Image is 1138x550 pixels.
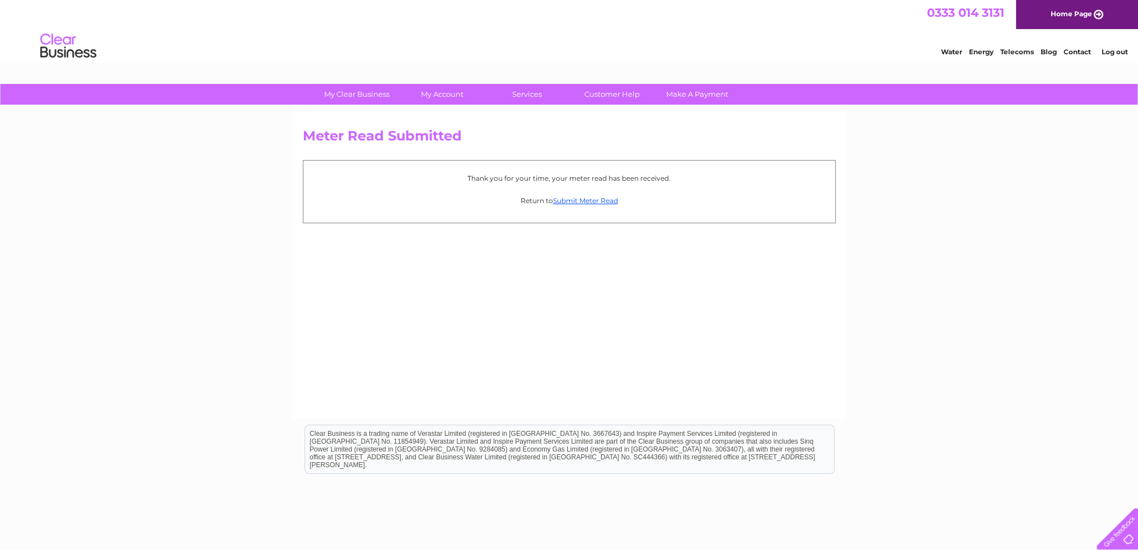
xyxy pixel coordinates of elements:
a: Make A Payment [651,84,743,105]
a: Log out [1101,48,1127,56]
a: Water [941,48,962,56]
img: logo.png [40,29,97,63]
a: My Account [396,84,488,105]
a: Blog [1041,48,1057,56]
div: Clear Business is a trading name of Verastar Limited (registered in [GEOGRAPHIC_DATA] No. 3667643... [305,6,834,54]
a: Customer Help [566,84,658,105]
a: Services [481,84,573,105]
a: Telecoms [1000,48,1034,56]
a: My Clear Business [311,84,403,105]
h2: Meter Read Submitted [303,128,836,149]
a: Submit Meter Read [553,196,618,205]
a: Energy [969,48,994,56]
p: Return to [309,195,830,206]
a: 0333 014 3131 [927,6,1004,20]
a: Contact [1064,48,1091,56]
p: Thank you for your time, your meter read has been received. [309,173,830,184]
